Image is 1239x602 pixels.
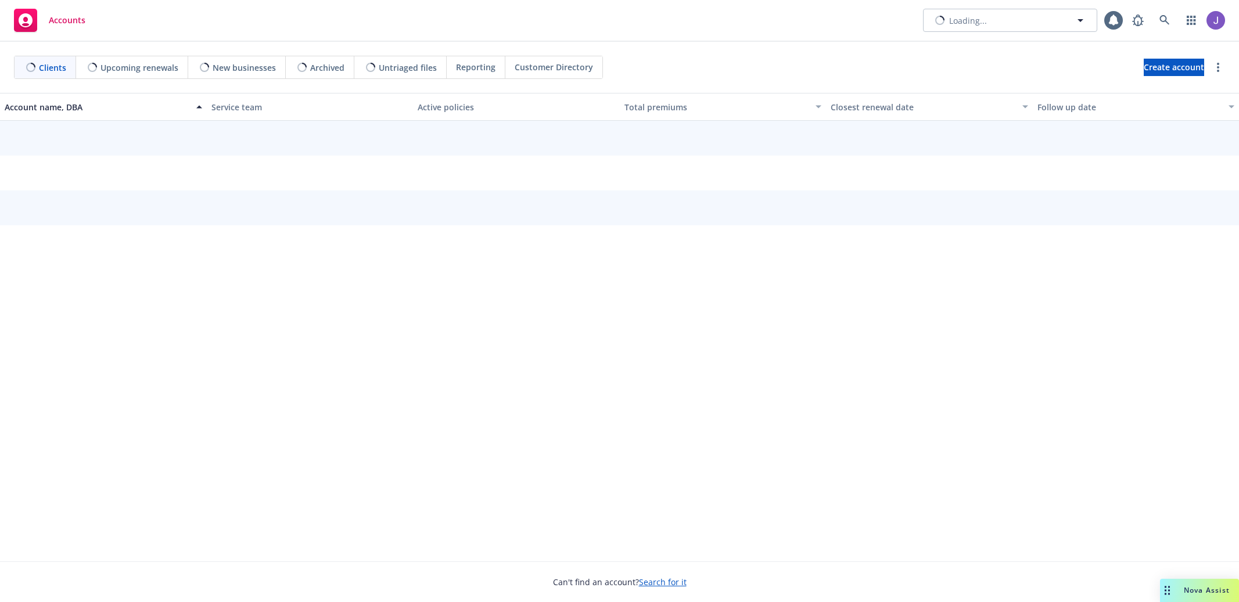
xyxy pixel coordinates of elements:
a: Search for it [639,576,687,587]
div: Drag to move [1160,579,1175,602]
span: Create account [1144,56,1204,78]
span: New businesses [213,62,276,74]
span: Archived [310,62,344,74]
span: Can't find an account? [553,576,687,588]
span: Loading... [949,15,987,27]
div: Account name, DBA [5,101,189,113]
span: Nova Assist [1184,585,1230,595]
button: Service team [207,93,414,121]
a: Switch app [1180,9,1203,32]
div: Service team [211,101,409,113]
a: Report a Bug [1126,9,1150,32]
span: Clients [39,62,66,74]
span: Untriaged files [379,62,437,74]
a: Search [1153,9,1176,32]
a: Accounts [9,4,90,37]
button: Total premiums [620,93,827,121]
div: Follow up date [1037,101,1222,113]
button: Closest renewal date [826,93,1033,121]
a: Create account [1144,59,1204,76]
div: Total premiums [624,101,809,113]
div: Closest renewal date [831,101,1015,113]
span: Accounts [49,16,85,25]
span: Reporting [456,61,495,73]
a: more [1211,60,1225,74]
div: Active policies [418,101,615,113]
button: Nova Assist [1160,579,1239,602]
button: Loading... [923,9,1097,32]
button: Active policies [413,93,620,121]
span: Customer Directory [515,61,593,73]
span: Upcoming renewals [100,62,178,74]
img: photo [1206,11,1225,30]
